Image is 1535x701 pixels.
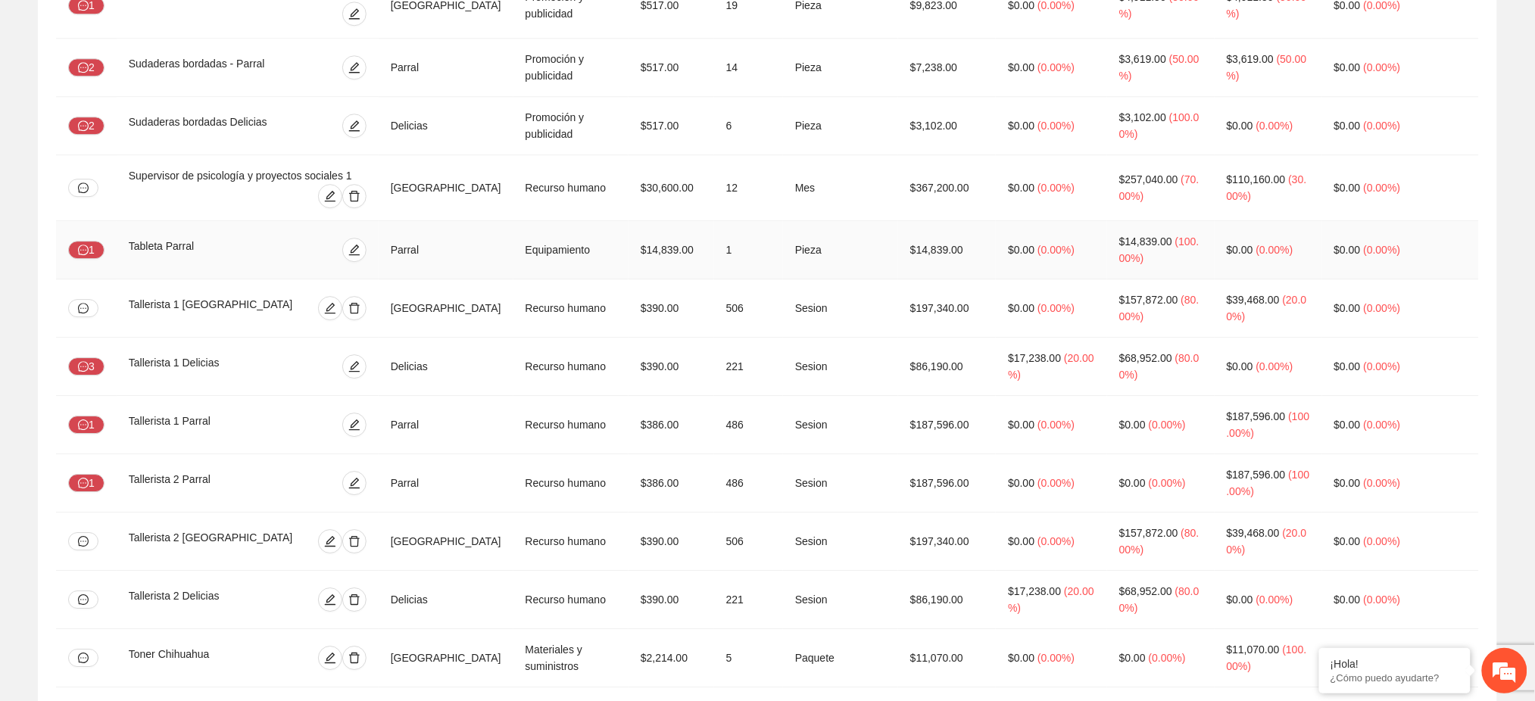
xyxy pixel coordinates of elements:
[1119,419,1146,431] span: $0.00
[1119,294,1178,306] span: $157,872.00
[129,55,304,79] div: Sudaderas bordadas - Parral
[513,571,629,629] td: Recurso humano
[714,454,783,513] td: 486
[1227,53,1274,65] span: $3,619.00
[343,360,366,372] span: edit
[68,117,105,135] button: message2
[342,184,367,208] button: delete
[714,629,783,687] td: 5
[1037,652,1075,664] span: ( 0.00% )
[1227,410,1286,422] span: $187,596.00
[342,2,367,26] button: edit
[1008,535,1034,547] span: $0.00
[129,529,305,553] div: Tallerista 2 [GEOGRAPHIC_DATA]
[379,155,513,221] td: [GEOGRAPHIC_DATA]
[78,245,89,257] span: message
[1256,594,1293,606] span: ( 0.00% )
[68,532,98,550] button: message
[129,238,268,262] div: Tableta Parral
[1227,469,1286,481] span: $187,596.00
[379,221,513,279] td: Parral
[129,413,276,437] div: Tallerista 1 Parral
[629,39,714,97] td: $517.00
[342,114,367,138] button: edit
[129,354,281,379] div: Tallerista 1 Delicias
[1334,360,1361,372] span: $0.00
[1119,527,1178,539] span: $157,872.00
[1008,61,1034,73] span: $0.00
[342,413,367,437] button: edit
[714,571,783,629] td: 221
[342,55,367,79] button: edit
[629,396,714,454] td: $386.00
[898,396,996,454] td: $187,596.00
[1008,120,1034,132] span: $0.00
[78,182,89,193] span: message
[1119,585,1172,597] span: $68,952.00
[1334,244,1361,256] span: $0.00
[1119,235,1172,248] span: $14,839.00
[129,587,269,612] div: Tallerista 2 Delicias
[714,396,783,454] td: 486
[1037,419,1075,431] span: ( 0.00% )
[898,39,996,97] td: $7,238.00
[318,296,342,320] button: edit
[318,184,342,208] button: edit
[318,646,342,670] button: edit
[8,413,289,466] textarea: Escriba su mensaje y pulse “Intro”
[129,167,367,184] div: Supervisor de psicología y proyectos sociales 1
[1008,352,1061,364] span: $17,238.00
[248,8,285,44] div: Minimizar ventana de chat en vivo
[513,513,629,571] td: Recurso humano
[629,629,714,687] td: $2,214.00
[343,652,366,664] span: delete
[319,594,342,606] span: edit
[1008,182,1034,194] span: $0.00
[1119,53,1200,82] span: ( 50.00% )
[379,279,513,338] td: [GEOGRAPHIC_DATA]
[343,302,366,314] span: delete
[68,241,105,259] button: message1
[78,536,89,547] span: message
[342,238,367,262] button: edit
[129,114,304,138] div: Sudaderas bordadas Delicias
[1256,360,1293,372] span: ( 0.00% )
[714,155,783,221] td: 12
[78,653,89,663] span: message
[342,471,367,495] button: edit
[1037,535,1075,547] span: ( 0.00% )
[783,338,898,396] td: Sesion
[1227,120,1253,132] span: $0.00
[318,529,342,553] button: edit
[78,594,89,605] span: message
[1008,652,1034,664] span: $0.00
[129,646,264,670] div: Toner Chihuahua
[343,535,366,547] span: delete
[1364,182,1401,194] span: ( 0.00% )
[1037,477,1075,489] span: ( 0.00% )
[343,8,366,20] span: edit
[1008,244,1034,256] span: $0.00
[513,338,629,396] td: Recurso humano
[343,419,366,431] span: edit
[714,97,783,155] td: 6
[783,39,898,97] td: Pieza
[1256,120,1293,132] span: ( 0.00% )
[1037,302,1075,314] span: ( 0.00% )
[319,652,342,664] span: edit
[379,39,513,97] td: Parral
[1037,182,1075,194] span: ( 0.00% )
[1119,111,1200,140] span: ( 100.00% )
[379,571,513,629] td: Delicias
[898,221,996,279] td: $14,839.00
[342,529,367,553] button: delete
[1037,61,1075,73] span: ( 0.00% )
[1227,469,1310,497] span: ( 100.00% )
[629,221,714,279] td: $14,839.00
[1227,360,1253,372] span: $0.00
[629,454,714,513] td: $386.00
[79,77,254,97] div: Chatee con nosotros ahora
[1119,585,1200,614] span: ( 80.00% )
[343,61,366,73] span: edit
[513,454,629,513] td: Recurso humano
